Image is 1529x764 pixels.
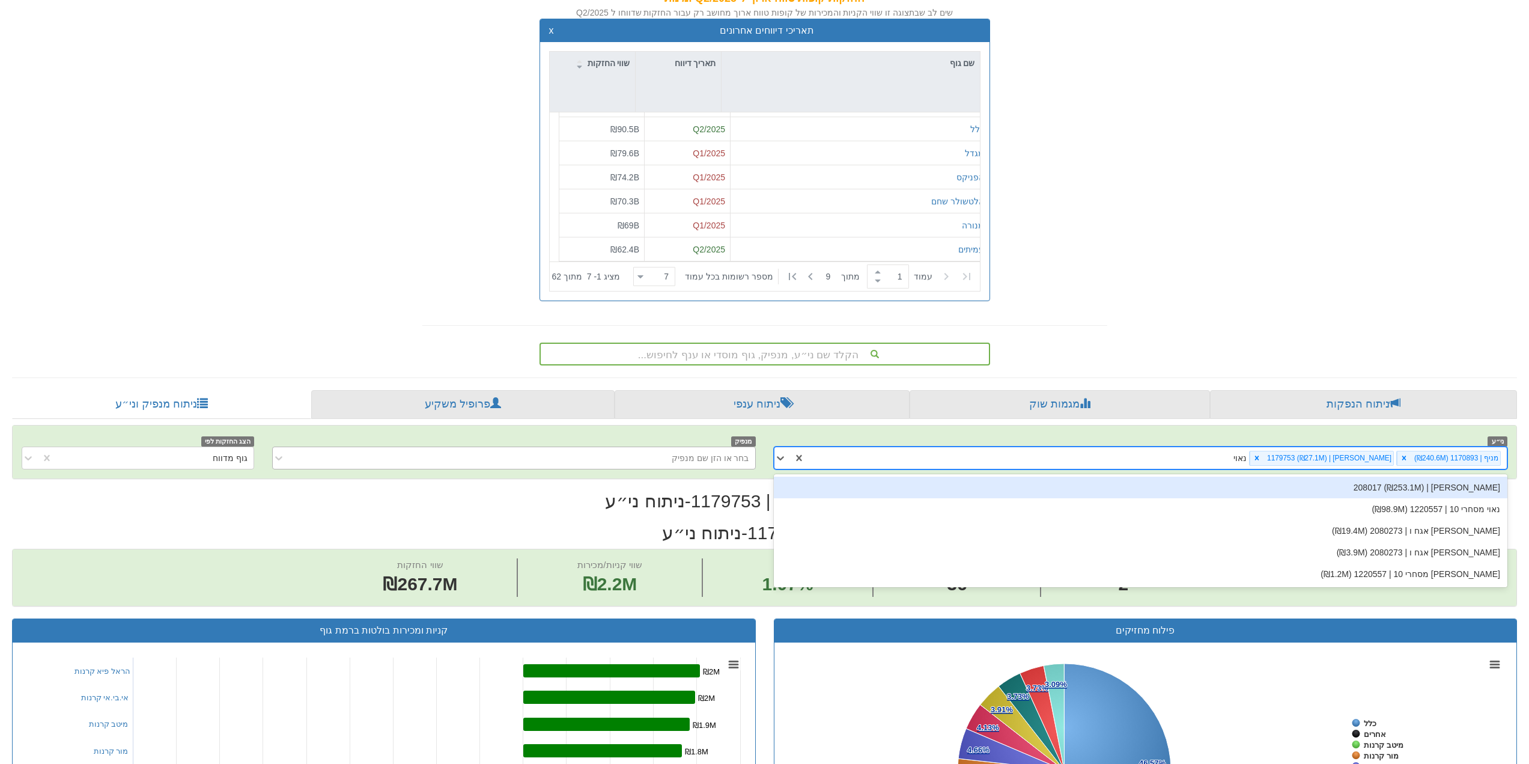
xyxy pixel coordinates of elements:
a: ניתוח מנפיק וני״ע [12,390,311,419]
tspan: ₪2M [698,694,715,703]
span: שווי קניות/מכירות [577,560,642,570]
span: ‏עמוד [914,270,932,283]
h2: [PERSON_NAME] | 1179753 - ניתוח ני״ע [12,491,1517,511]
span: 9 [826,270,841,283]
span: תאריכי דיווחים אחרונים [720,25,814,35]
span: שווי החזקות [397,560,443,570]
span: ‏מספר רשומות בכל עמוד [685,270,773,283]
tspan: 3.91% [991,705,1013,714]
span: ני״ע [1488,436,1507,447]
div: בחר או הזן שם מנפיק [672,452,749,464]
div: ₪62.4B [564,243,639,255]
div: Q1/2025 [649,147,725,159]
tspan: 3.73% [1007,692,1029,701]
div: Q1/2025 [649,219,725,231]
div: ₪74.2B [564,171,639,183]
span: ₪267.7M [383,574,457,594]
div: Q1/2025 [649,171,725,183]
a: ניתוח הנפקות [1210,390,1517,419]
div: ‏ מתוך [628,263,977,290]
div: תאריך דיווח [636,52,721,75]
tspan: 3.09% [1045,680,1067,689]
tspan: ₪1.9M [693,721,716,730]
tspan: מור קרנות [1364,751,1399,760]
div: שים לב שבתצוגה זו שווי הקניות והמכירות של קופות טווח ארוך מחושב רק עבור החזקות שדווחו ל Q2/2025 [422,7,1107,19]
span: ₪2.2M [583,574,637,594]
span: הצג החזקות לפי [201,436,254,447]
div: ₪90.5B [564,123,639,135]
div: גוף מדווח [213,452,248,464]
a: אי.בי.אי קרנות [81,693,129,702]
div: מניף | 1170893 (₪240.6M) [1411,451,1500,465]
div: שווי החזקות [550,52,635,75]
div: Q2/2025 [649,243,725,255]
button: מגדל [965,147,984,159]
div: ₪79.6B [564,147,639,159]
div: הקלד שם ני״ע, מנפיק, גוף מוסדי או ענף לחיפוש... [541,344,989,364]
button: מנורה [962,219,984,231]
span: 1.07% [762,572,813,597]
div: ₪69B [564,219,639,231]
div: [PERSON_NAME] מסחרי 10 | 1220557 (₪1.2M) [774,563,1508,585]
tspan: מיטב קרנות [1364,741,1403,750]
tspan: אחרים [1364,730,1386,739]
button: הפניקס [956,171,984,183]
tspan: ₪1.8M [685,747,708,756]
a: ניתוח ענפי [615,390,910,419]
tspan: ₪2M [703,667,720,676]
div: [PERSON_NAME] אגח ו | 2080273 (₪3.9M) [774,542,1508,563]
button: עמיתים [958,243,984,255]
div: [PERSON_NAME] | 1179753 (₪27.1M) [1263,451,1393,465]
a: מיטב קרנות [89,720,129,729]
tspan: כלל [1364,719,1376,728]
tspan: 3.73% [1026,683,1048,692]
span: מנפיק [731,436,756,447]
h3: פילוח מחזיקים [783,625,1508,636]
div: נאוי מסחרי 10 | 1220557 (₪98.9M) [774,498,1508,520]
div: שם גוף [722,52,980,75]
h2: מניף | 1170893 - ניתוח ני״ע [12,523,1517,543]
tspan: 4.13% [977,723,999,732]
div: ₪70.3B [564,195,639,207]
a: הראל פיא קרנות [74,667,130,676]
button: x [549,25,554,36]
div: [PERSON_NAME] | 208017 (₪253.1M) [774,477,1508,498]
div: ‏מציג 1 - 7 ‏ מתוך 62 [552,263,620,290]
button: כלל [970,123,984,135]
a: מור קרנות [94,747,129,756]
div: Q2/2025 [649,123,725,135]
a: פרופיל משקיע [311,390,614,419]
tspan: 4.66% [967,745,989,754]
a: מגמות שוק [910,390,1209,419]
div: [PERSON_NAME] אגח ו | 2080273 (₪19.4M) [774,520,1508,542]
button: אלטשולר שחם [931,195,984,207]
h3: קניות ומכירות בולטות ברמת גוף [22,625,746,636]
div: Q1/2025 [649,195,725,207]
